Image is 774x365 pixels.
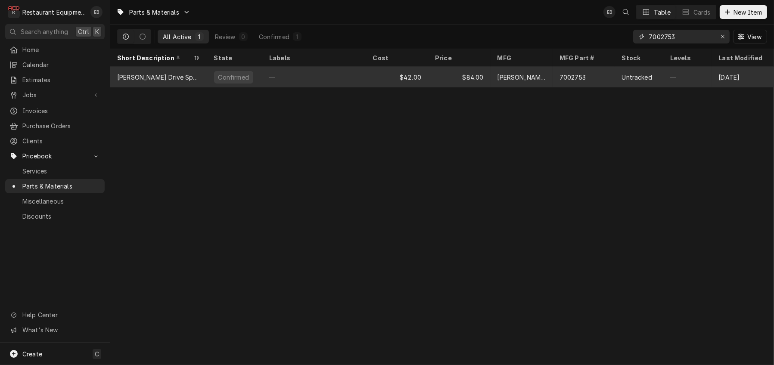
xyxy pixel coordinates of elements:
a: Home [5,43,105,57]
span: Pricebook [22,152,87,161]
a: Go to What's New [5,323,105,337]
span: Discounts [22,212,100,221]
div: 1 [295,32,300,41]
span: Invoices [22,106,100,115]
span: Calendar [22,60,100,69]
a: Clients [5,134,105,148]
span: C [95,350,99,359]
span: Services [22,167,100,176]
div: Emily Bird's Avatar [603,6,615,18]
div: [PERSON_NAME] Drive Sprocket with Set Screw, Conveyor [117,73,200,82]
a: Services [5,164,105,178]
div: Cost [373,53,420,62]
button: View [733,30,767,43]
span: Search anything [21,27,68,36]
button: New Item [720,5,767,19]
div: Levels [670,53,703,62]
div: $42.00 [366,67,429,87]
span: Create [22,350,42,358]
button: Open search [619,5,633,19]
span: Parts & Materials [129,8,179,17]
div: — [663,67,712,87]
a: Parts & Materials [5,179,105,193]
a: Miscellaneous [5,194,105,208]
div: Restaurant Equipment Diagnostics [22,8,86,17]
a: Go to Pricebook [5,149,105,163]
div: Short Description [117,53,192,62]
div: Restaurant Equipment Diagnostics's Avatar [8,6,20,18]
div: — [262,67,366,87]
div: 7002753 [560,73,586,82]
div: R [8,6,20,18]
span: New Item [732,8,764,17]
span: Miscellaneous [22,197,100,206]
div: Price [435,53,482,62]
div: Untracked [622,73,652,82]
span: What's New [22,325,99,334]
div: Emily Bird's Avatar [90,6,103,18]
div: Review [215,32,236,41]
span: Jobs [22,90,87,99]
div: MFG Part # [560,53,606,62]
div: $84.00 [428,67,491,87]
div: 0 [241,32,246,41]
div: EB [603,6,615,18]
a: Calendar [5,58,105,72]
div: All Active [163,32,192,41]
span: Home [22,45,100,54]
span: K [95,27,99,36]
a: Estimates [5,73,105,87]
div: EB [90,6,103,18]
div: Stock [622,53,655,62]
a: Invoices [5,104,105,118]
button: Erase input [716,30,730,43]
div: Labels [269,53,359,62]
div: Cards [693,8,711,17]
a: Discounts [5,209,105,223]
a: Purchase Orders [5,119,105,133]
a: Go to Parts & Materials [113,5,194,19]
span: Purchase Orders [22,121,100,130]
a: Go to Jobs [5,88,105,102]
span: Parts & Materials [22,182,100,191]
div: State [214,53,254,62]
div: Last Modified [719,53,766,62]
div: [PERSON_NAME] [497,73,546,82]
div: Confirmed [259,32,289,41]
input: Keyword search [649,30,713,43]
div: 1 [197,32,202,41]
a: Go to Help Center [5,308,105,322]
div: Table [654,8,671,17]
span: Estimates [22,75,100,84]
span: Help Center [22,310,99,319]
span: Clients [22,136,100,145]
div: Confirmed [218,73,250,82]
button: Search anythingCtrlK [5,24,105,39]
span: View [746,32,763,41]
div: MFG [497,53,544,62]
span: Ctrl [78,27,89,36]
